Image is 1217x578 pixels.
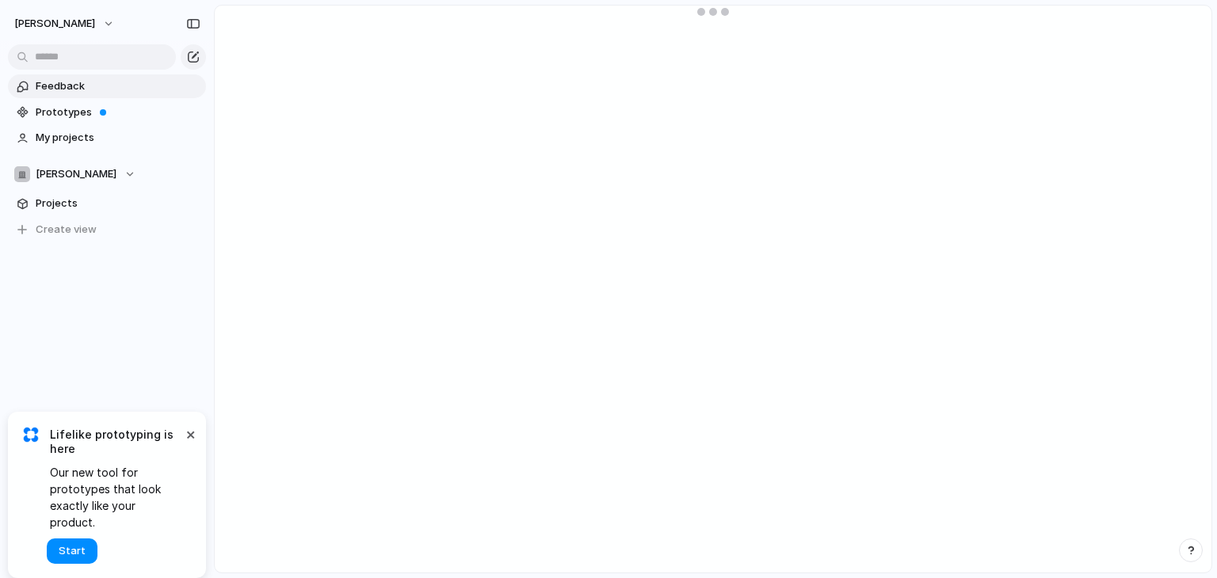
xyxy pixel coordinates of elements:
[14,16,95,32] span: [PERSON_NAME]
[36,196,200,211] span: Projects
[8,126,206,150] a: My projects
[59,543,86,559] span: Start
[50,428,182,456] span: Lifelike prototyping is here
[50,464,182,530] span: Our new tool for prototypes that look exactly like your product.
[7,11,123,36] button: [PERSON_NAME]
[8,192,206,215] a: Projects
[181,424,200,443] button: Dismiss
[8,218,206,241] button: Create view
[47,538,97,564] button: Start
[8,101,206,124] a: Prototypes
[36,130,200,146] span: My projects
[8,162,206,186] button: [PERSON_NAME]
[36,78,200,94] span: Feedback
[36,105,200,120] span: Prototypes
[36,222,97,238] span: Create view
[36,166,116,182] span: [PERSON_NAME]
[8,74,206,98] a: Feedback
